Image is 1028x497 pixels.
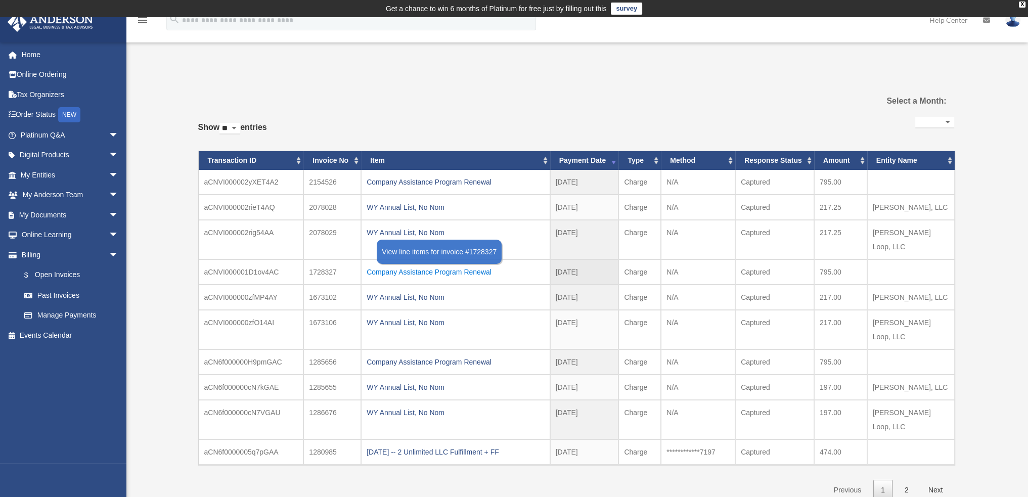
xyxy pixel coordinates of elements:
td: N/A [661,259,735,285]
th: Invoice No: activate to sort column ascending [303,151,361,170]
td: N/A [661,349,735,375]
label: Select a Month: [835,94,946,108]
td: 474.00 [814,439,867,465]
td: Captured [735,439,814,465]
td: Charge [618,170,661,195]
th: Method: activate to sort column ascending [661,151,735,170]
div: WY Annual List, No Nom [367,290,544,304]
td: Charge [618,195,661,220]
a: Past Invoices [14,285,129,305]
td: 1285656 [303,349,361,375]
td: [PERSON_NAME], LLC [867,195,955,220]
td: 1280985 [303,439,361,465]
td: 217.00 [814,285,867,310]
td: Captured [735,220,814,259]
td: 2078029 [303,220,361,259]
td: Captured [735,259,814,285]
a: Platinum Q&Aarrow_drop_down [7,125,134,145]
th: Transaction ID: activate to sort column ascending [199,151,304,170]
a: Tax Organizers [7,84,134,105]
td: Charge [618,285,661,310]
div: Company Assistance Program Renewal [367,355,544,369]
div: [DATE] -- 2 Unlimited LLC Fulfillment + FF [367,445,544,459]
td: [PERSON_NAME] Loop, LLC [867,310,955,349]
a: Order StatusNEW [7,105,134,125]
a: Home [7,44,134,65]
td: N/A [661,375,735,400]
span: arrow_drop_down [109,225,129,246]
td: Charge [618,259,661,285]
th: Entity Name: activate to sort column ascending [867,151,955,170]
td: [DATE] [550,170,619,195]
td: [DATE] [550,439,619,465]
th: Payment Date: activate to sort column ascending [550,151,619,170]
td: N/A [661,195,735,220]
td: [DATE] [550,349,619,375]
a: Manage Payments [14,305,134,326]
td: 1728327 [303,259,361,285]
td: [DATE] [550,375,619,400]
td: 2154526 [303,170,361,195]
td: N/A [661,285,735,310]
a: Events Calendar [7,325,134,345]
span: $ [30,269,35,282]
td: [PERSON_NAME] Loop, LLC [867,220,955,259]
td: [DATE] [550,195,619,220]
span: arrow_drop_down [109,245,129,265]
i: search [169,14,180,25]
a: My Anderson Teamarrow_drop_down [7,185,134,205]
td: 795.00 [814,259,867,285]
td: aCNVI000002yXET4A2 [199,170,304,195]
span: arrow_drop_down [109,125,129,146]
div: WY Annual List, No Nom [367,405,544,420]
td: N/A [661,220,735,259]
td: 795.00 [814,170,867,195]
td: [DATE] [550,220,619,259]
a: survey [611,3,642,15]
td: Captured [735,310,814,349]
td: N/A [661,170,735,195]
td: [PERSON_NAME] Loop, LLC [867,400,955,439]
i: menu [137,14,149,26]
td: aCNVI000002rieT4AQ [199,195,304,220]
img: User Pic [1005,13,1020,27]
th: Amount: activate to sort column ascending [814,151,867,170]
td: 1673106 [303,310,361,349]
a: Billingarrow_drop_down [7,245,134,265]
td: aCNVI000000zfMP4AY [199,285,304,310]
div: NEW [58,107,80,122]
td: [PERSON_NAME], LLC [867,285,955,310]
td: Captured [735,375,814,400]
a: Online Learningarrow_drop_down [7,225,134,245]
span: arrow_drop_down [109,145,129,166]
a: My Documentsarrow_drop_down [7,205,134,225]
a: menu [137,18,149,26]
a: $Open Invoices [14,265,134,286]
div: Company Assistance Program Renewal [367,265,544,279]
span: arrow_drop_down [109,185,129,206]
div: close [1019,2,1025,8]
div: WY Annual List, No Nom [367,315,544,330]
a: My Entitiesarrow_drop_down [7,165,134,185]
td: aCNVI000001D1ov4AC [199,259,304,285]
td: 217.00 [814,310,867,349]
td: 2078028 [303,195,361,220]
th: Item: activate to sort column ascending [361,151,550,170]
div: WY Annual List, No Nom [367,225,544,240]
div: WY Annual List, No Nom [367,200,544,214]
td: 1285655 [303,375,361,400]
td: Charge [618,439,661,465]
td: Charge [618,375,661,400]
div: WY Annual List, No Nom [367,380,544,394]
td: 795.00 [814,349,867,375]
td: N/A [661,310,735,349]
a: Online Ordering [7,65,134,85]
td: aCNVI000000zfO14AI [199,310,304,349]
td: [DATE] [550,285,619,310]
td: 217.25 [814,195,867,220]
img: Anderson Advisors Platinum Portal [5,12,96,32]
td: Captured [735,195,814,220]
div: Company Assistance Program Renewal [367,175,544,189]
a: Digital Productsarrow_drop_down [7,145,134,165]
th: Type: activate to sort column ascending [618,151,661,170]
